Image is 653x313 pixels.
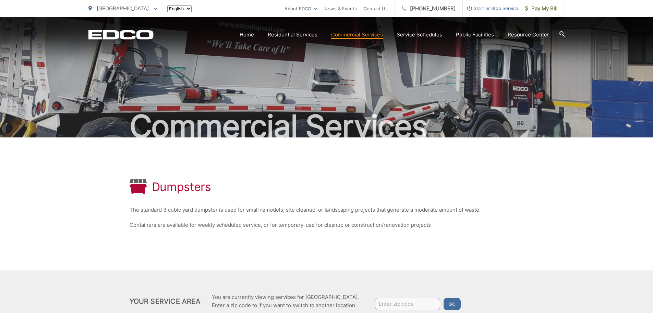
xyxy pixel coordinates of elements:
[285,4,317,13] a: About EDCO
[130,221,524,229] p: Containers are available for weekly scheduled service, or for temporary-use for cleanup or constr...
[525,4,558,13] span: Pay My Bill
[88,109,565,144] h2: Commercial Services
[397,31,442,39] a: Service Schedules
[167,5,192,12] select: Select a language
[324,4,357,13] a: News & Events
[130,206,524,214] p: The standard 3 cubic yard dumpster is used for small remodels, site cleanup, or landscaping proje...
[456,31,494,39] a: Public Facilities
[364,4,388,13] a: Contact Us
[268,31,317,39] a: Residential Services
[88,30,154,40] a: EDCD logo. Return to the homepage.
[212,293,359,310] p: You are currently viewing services for [GEOGRAPHIC_DATA]. Enter a zip code to if you want to swit...
[97,5,149,12] span: [GEOGRAPHIC_DATA]
[331,31,383,39] a: Commercial Services
[240,31,254,39] a: Home
[508,31,549,39] a: Resource Center
[130,297,201,305] h2: Your Service Area
[152,180,211,194] h1: Dumpsters
[375,298,440,310] input: Enter zip code
[444,298,461,310] button: Go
